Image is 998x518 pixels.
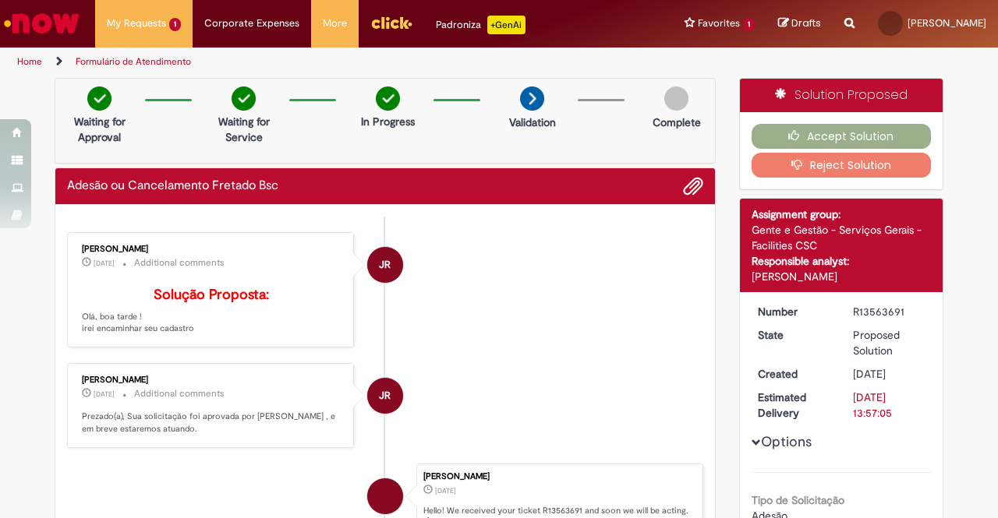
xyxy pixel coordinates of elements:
p: Complete [653,115,701,130]
img: check-circle-green.png [376,86,400,111]
dt: Estimated Delivery [746,389,842,421]
a: Home [17,55,42,68]
span: [DATE] [94,259,115,268]
img: arrow-next.png [520,86,544,111]
div: Responsible analyst: [752,253,932,269]
div: 24/09/2025 15:37:21 [853,366,925,382]
div: Jhully Rodrigues [367,247,403,283]
small: Additional comments [134,256,225,270]
time: 24/09/2025 15:37:21 [853,367,886,381]
div: Evelyn Barbara Da Silva Macedo [367,478,403,514]
span: Drafts [791,16,821,30]
div: [DATE] 13:57:05 [853,389,925,421]
div: Assignment group: [752,206,932,222]
img: img-circle-grey.png [664,86,688,111]
span: My Requests [107,16,166,31]
b: Tipo de Solicitação [752,493,844,507]
span: More [323,16,347,31]
div: [PERSON_NAME] [752,269,932,284]
p: Olá, boa tarde ! irei encaminhar seu cadastro [82,287,342,335]
img: click_logo_yellow_360x200.png [370,11,412,34]
span: JR [379,246,391,284]
div: [PERSON_NAME] [423,472,695,481]
dt: State [746,327,842,343]
p: Validation [509,115,556,130]
span: Corporate Expenses [204,16,299,31]
button: Accept Solution [752,124,932,149]
span: [DATE] [435,486,456,495]
b: Solução Proposta: [154,286,269,304]
span: Favorites [698,16,740,31]
p: Prezado(a), Sua solicitação foi aprovada por [PERSON_NAME] , e em breve estaremos atuando. [82,411,342,435]
span: JR [379,377,391,414]
time: 24/09/2025 15:37:21 [435,486,456,495]
span: [PERSON_NAME] [908,16,986,30]
div: [PERSON_NAME] [82,245,342,254]
a: Drafts [778,16,821,31]
ul: Page breadcrumbs [12,48,653,76]
p: Waiting for Approval [62,114,137,145]
div: Proposed Solution [853,327,925,358]
p: Waiting for Service [206,114,281,145]
small: Additional comments [134,387,225,400]
time: 25/09/2025 13:57:05 [94,389,115,399]
p: In Progress [361,114,415,129]
button: Reject Solution [752,153,932,178]
img: ServiceNow [2,8,82,39]
a: Formulário de Atendimento [76,55,191,68]
span: 1 [169,18,181,31]
p: +GenAi [487,16,526,34]
div: R13563691 [853,304,925,319]
dt: Number [746,304,842,319]
span: [DATE] [853,367,886,381]
div: Padroniza [436,16,526,34]
button: Add attachments [683,176,703,196]
div: Solution Proposed [740,79,943,112]
img: check-circle-green.png [87,86,111,111]
dt: Created [746,366,842,382]
span: [DATE] [94,389,115,399]
img: check-circle-green.png [232,86,256,111]
span: 1 [743,18,755,31]
h2: Adesão ou Cancelamento Fretado Bsc Ticket history [67,179,278,193]
div: Gente e Gestão - Serviços Gerais - Facilities CSC [752,222,932,253]
div: Jhully Rodrigues [367,378,403,414]
div: [PERSON_NAME] [82,375,342,385]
